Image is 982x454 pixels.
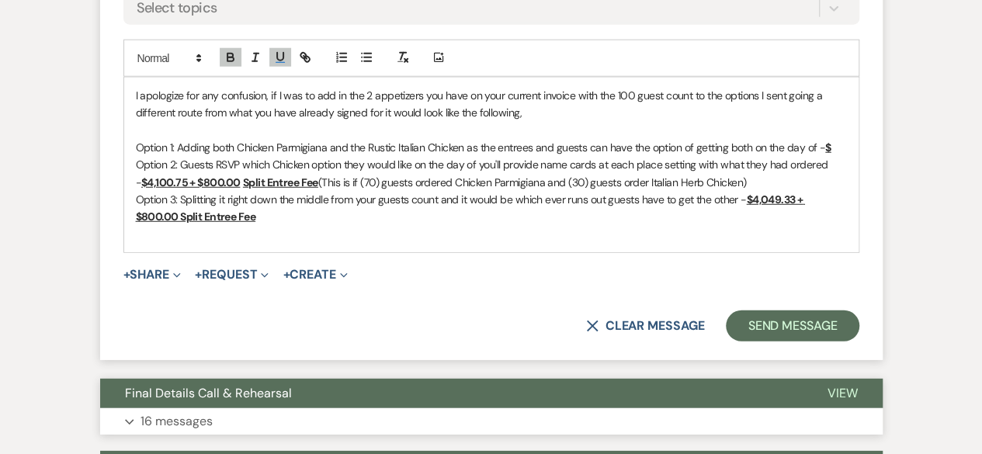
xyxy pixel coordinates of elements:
button: Send Message [726,310,859,341]
button: Clear message [586,320,704,332]
span: + [195,269,202,281]
span: + [123,269,130,281]
p: 16 messages [141,411,213,431]
u: $ [825,140,831,154]
button: View [803,379,883,408]
button: 16 messages [100,408,883,435]
span: Final Details Call & Rehearsal [125,385,292,401]
button: Request [195,269,269,281]
button: Share [123,269,182,281]
button: Create [283,269,347,281]
p: Option 1: Adding both Chicken Parmigiana and the Rustic Italian Chicken as the entrees and guests... [136,139,847,156]
p: Option 2: Guests RSVP which Chicken option they would like on the day of you'll provide name card... [136,156,847,191]
p: I apologize for any confusion, if I was to add in the 2 appetizers you have on your current invoi... [136,87,847,122]
p: Option 3: Splitting it right down the middle from your guests count and it would be which ever ru... [136,191,847,226]
u: Split Entree Fee [243,175,318,189]
u: $4,100.75 + $800.00 [141,175,240,189]
span: View [828,385,858,401]
button: Final Details Call & Rehearsal [100,379,803,408]
span: + [283,269,290,281]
